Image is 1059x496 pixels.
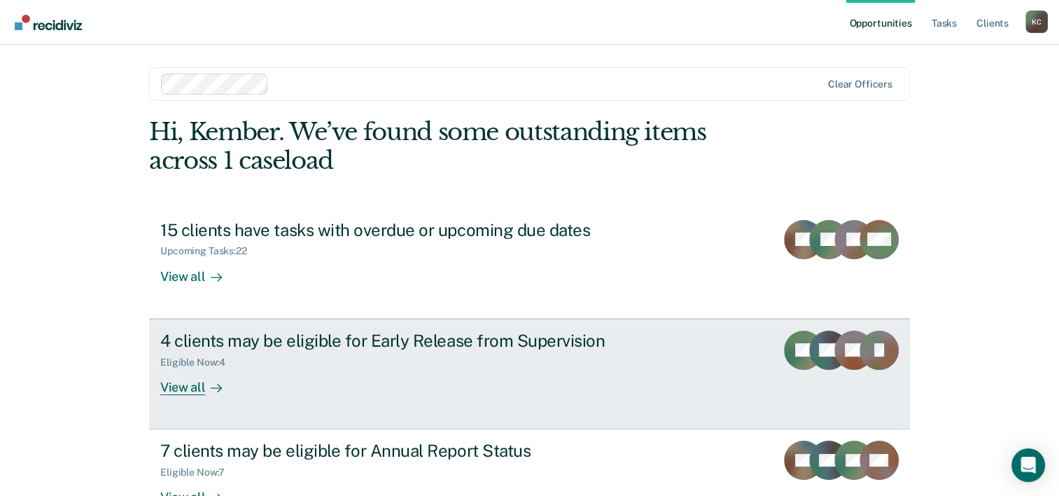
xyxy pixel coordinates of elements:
div: Upcoming Tasks : 22 [160,245,258,257]
a: 4 clients may be eligible for Early Release from SupervisionEligible Now:4View all [149,319,910,429]
img: Recidiviz [15,15,82,30]
a: 15 clients have tasks with overdue or upcoming due datesUpcoming Tasks:22View all [149,209,910,319]
div: K C [1025,11,1048,33]
button: Profile dropdown button [1025,11,1048,33]
div: 15 clients have tasks with overdue or upcoming due dates [160,220,652,240]
div: Eligible Now : 7 [160,467,236,478]
div: Open Intercom Messenger [1011,448,1045,482]
div: Eligible Now : 4 [160,357,237,368]
div: Hi, Kember. We’ve found some outstanding items across 1 caseload [149,118,757,175]
div: View all [160,257,239,284]
div: Clear officers [828,78,892,90]
div: 7 clients may be eligible for Annual Report Status [160,441,652,461]
div: View all [160,368,239,395]
div: 4 clients may be eligible for Early Release from Supervision [160,331,652,351]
